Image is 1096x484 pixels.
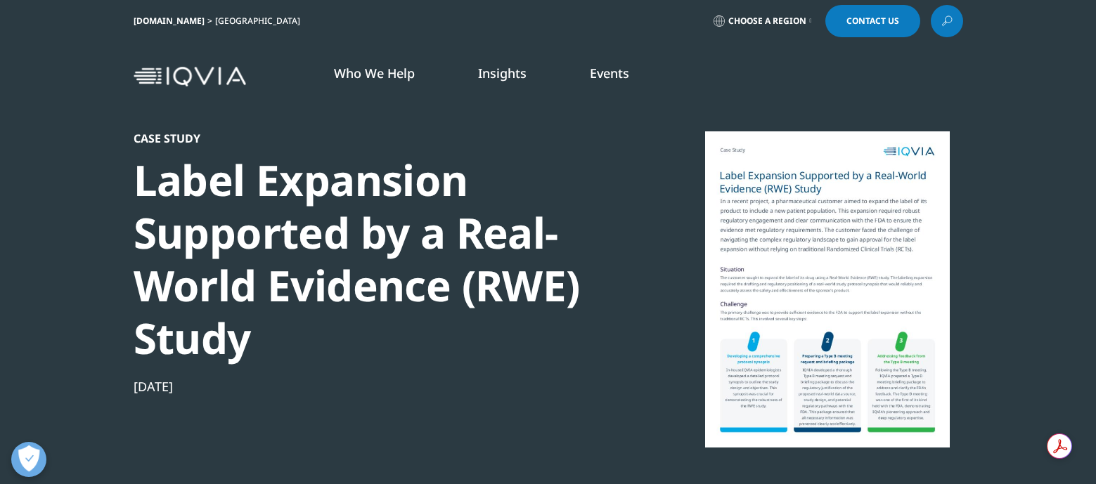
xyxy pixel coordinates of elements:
img: IQVIA Healthcare Information Technology and Pharma Clinical Research Company [134,67,246,87]
div: Case Study [134,131,616,145]
nav: Primary [252,44,963,110]
div: [DATE] [134,378,616,395]
div: Label Expansion Supported by a Real-World Evidence (RWE) Study [134,154,616,365]
span: Choose a Region [728,15,806,27]
div: [GEOGRAPHIC_DATA] [215,15,306,27]
a: Events [590,65,629,81]
button: Open Preferences [11,442,46,477]
span: Contact Us [846,17,899,25]
a: Insights [478,65,527,81]
a: Contact Us [825,5,920,37]
a: [DOMAIN_NAME] [134,15,205,27]
a: Who We Help [334,65,415,81]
